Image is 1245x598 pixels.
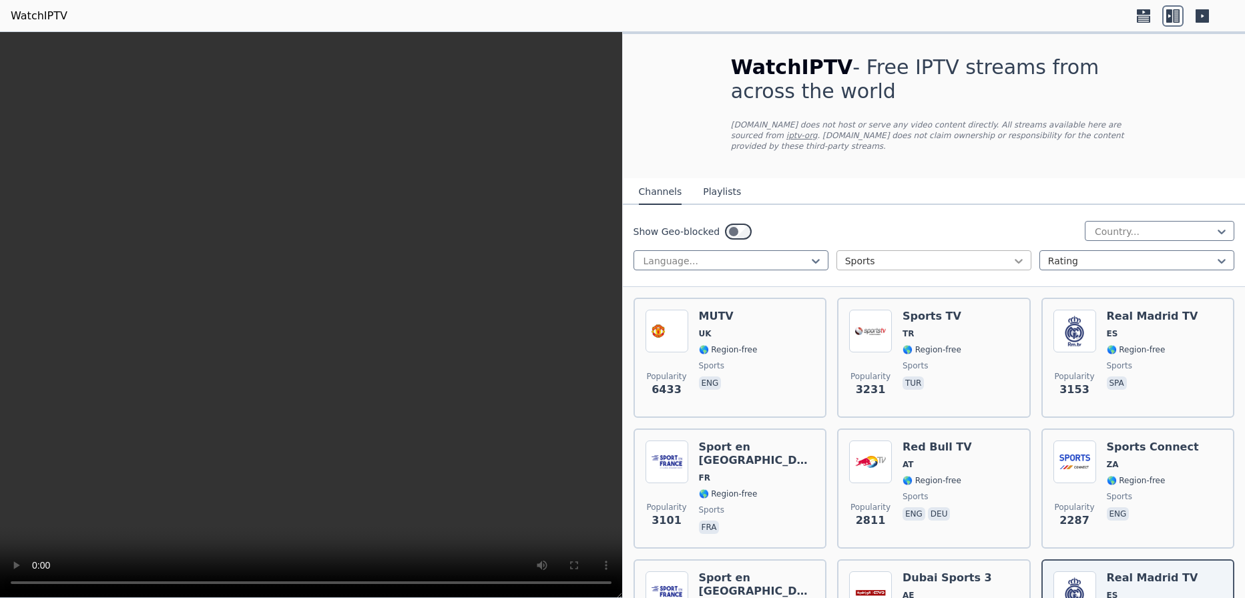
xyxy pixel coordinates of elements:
[849,440,892,483] img: Red Bull TV
[1107,571,1198,585] h6: Real Madrid TV
[928,507,951,521] p: deu
[1107,507,1130,521] p: eng
[849,310,892,352] img: Sports TV
[652,513,682,529] span: 3101
[903,328,914,339] span: TR
[1107,328,1118,339] span: ES
[1107,475,1166,486] span: 🌎 Region-free
[11,8,67,24] a: WatchIPTV
[903,360,928,371] span: sports
[903,376,924,390] p: tur
[699,360,724,371] span: sports
[903,459,914,470] span: AT
[699,376,722,390] p: eng
[1107,344,1166,355] span: 🌎 Region-free
[1054,502,1094,513] span: Popularity
[652,382,682,398] span: 6433
[903,344,961,355] span: 🌎 Region-free
[1053,310,1096,352] img: Real Madrid TV
[903,507,925,521] p: eng
[1107,459,1119,470] span: ZA
[699,571,815,598] h6: Sport en [GEOGRAPHIC_DATA]
[850,371,891,382] span: Popularity
[856,513,886,529] span: 2811
[1107,491,1132,502] span: sports
[1059,513,1089,529] span: 2287
[850,502,891,513] span: Popularity
[903,310,961,323] h6: Sports TV
[699,489,758,499] span: 🌎 Region-free
[646,371,686,382] span: Popularity
[703,180,741,205] button: Playlists
[699,328,712,339] span: UK
[646,502,686,513] span: Popularity
[903,491,928,502] span: sports
[731,119,1137,152] p: [DOMAIN_NAME] does not host or serve any video content directly. All streams available here are s...
[786,131,818,140] a: iptv-org
[699,473,710,483] span: FR
[699,440,815,467] h6: Sport en [GEOGRAPHIC_DATA]
[1059,382,1089,398] span: 3153
[903,440,972,454] h6: Red Bull TV
[903,475,961,486] span: 🌎 Region-free
[731,55,1137,103] h1: - Free IPTV streams from across the world
[856,382,886,398] span: 3231
[1107,440,1199,454] h6: Sports Connect
[699,505,724,515] span: sports
[646,440,688,483] img: Sport en France
[699,344,758,355] span: 🌎 Region-free
[1107,360,1132,371] span: sports
[903,571,992,585] h6: Dubai Sports 3
[731,55,853,79] span: WatchIPTV
[1053,440,1096,483] img: Sports Connect
[639,180,682,205] button: Channels
[699,310,758,323] h6: MUTV
[634,225,720,238] label: Show Geo-blocked
[1107,310,1198,323] h6: Real Madrid TV
[1054,371,1094,382] span: Popularity
[1107,376,1127,390] p: spa
[646,310,688,352] img: MUTV
[699,521,720,534] p: fra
